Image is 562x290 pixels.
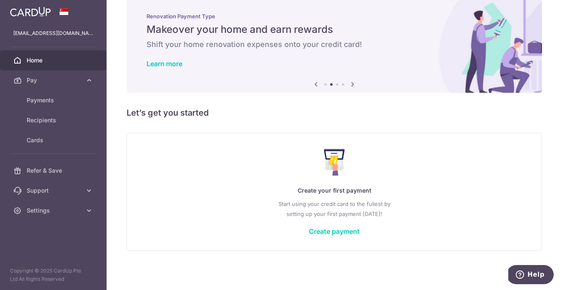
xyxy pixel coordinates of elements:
[147,13,522,20] p: Renovation Payment Type
[144,199,525,219] p: Start using your credit card to the fullest by setting up your first payment [DATE]!
[27,206,82,215] span: Settings
[508,265,554,286] iframe: Opens a widget where you can find more information
[27,96,82,104] span: Payments
[27,136,82,144] span: Cards
[10,7,51,17] img: CardUp
[309,227,360,235] a: Create payment
[144,186,525,196] p: Create your first payment
[324,149,345,176] img: Make Payment
[27,186,82,195] span: Support
[27,76,82,84] span: Pay
[27,166,82,175] span: Refer & Save
[147,59,182,68] a: Learn more
[147,40,522,50] h6: Shift your home renovation expenses onto your credit card!
[13,29,93,37] p: [EMAIL_ADDRESS][DOMAIN_NAME]
[127,106,542,119] h5: Let’s get you started
[27,116,82,124] span: Recipients
[27,56,82,64] span: Home
[147,23,522,36] h5: Makeover your home and earn rewards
